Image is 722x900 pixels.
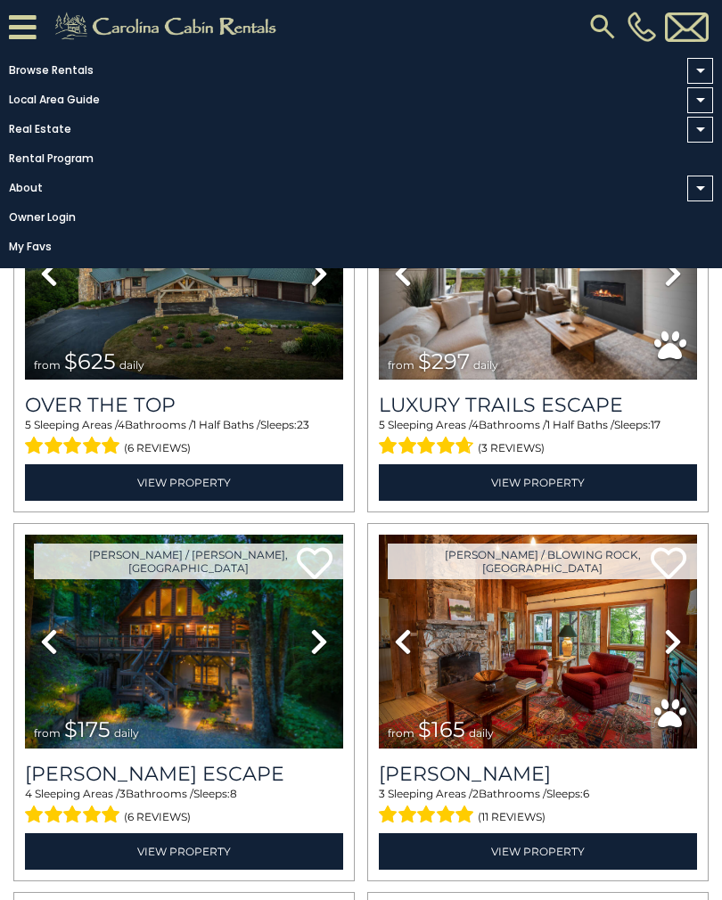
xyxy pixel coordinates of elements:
[379,833,697,870] a: View Property
[25,762,343,786] a: [PERSON_NAME] Escape
[473,358,498,372] span: daily
[478,437,545,460] span: (3 reviews)
[119,787,126,800] span: 3
[379,762,697,786] h3: Azalea Hill
[25,464,343,501] a: View Property
[623,12,660,42] a: [PHONE_NUMBER]
[379,464,697,501] a: View Property
[118,418,125,431] span: 4
[388,544,697,579] a: [PERSON_NAME] / Blowing Rock, [GEOGRAPHIC_DATA]
[587,11,619,43] img: search-regular.svg
[379,786,697,829] div: Sleeping Areas / Bathrooms / Sleeps:
[379,535,697,748] img: thumbnail_163277858.jpeg
[25,762,343,786] h3: Todd Escape
[114,726,139,740] span: daily
[583,787,589,800] span: 6
[25,786,343,829] div: Sleeping Areas / Bathrooms / Sleeps:
[119,358,144,372] span: daily
[34,544,343,579] a: [PERSON_NAME] / [PERSON_NAME], [GEOGRAPHIC_DATA]
[379,787,385,800] span: 3
[379,417,697,460] div: Sleeping Areas / Bathrooms / Sleeps:
[230,787,237,800] span: 8
[25,418,31,431] span: 5
[25,393,343,417] a: Over The Top
[388,358,414,372] span: from
[478,806,546,829] span: (11 reviews)
[34,726,61,740] span: from
[124,437,191,460] span: (6 reviews)
[297,418,309,431] span: 23
[25,535,343,748] img: thumbnail_168627805.jpeg
[388,726,414,740] span: from
[379,167,697,380] img: thumbnail_168695581.jpeg
[64,348,116,374] span: $625
[34,358,61,372] span: from
[418,716,465,742] span: $165
[379,762,697,786] a: [PERSON_NAME]
[25,787,32,800] span: 4
[379,418,385,431] span: 5
[651,418,660,431] span: 17
[472,418,479,431] span: 4
[379,393,697,417] a: Luxury Trails Escape
[546,418,614,431] span: 1 Half Baths /
[25,167,343,380] img: thumbnail_167153549.jpeg
[64,716,111,742] span: $175
[418,348,470,374] span: $297
[25,417,343,460] div: Sleeping Areas / Bathrooms / Sleeps:
[193,418,260,431] span: 1 Half Baths /
[472,787,479,800] span: 2
[25,833,343,870] a: View Property
[124,806,191,829] span: (6 reviews)
[45,9,291,45] img: Khaki-logo.png
[469,726,494,740] span: daily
